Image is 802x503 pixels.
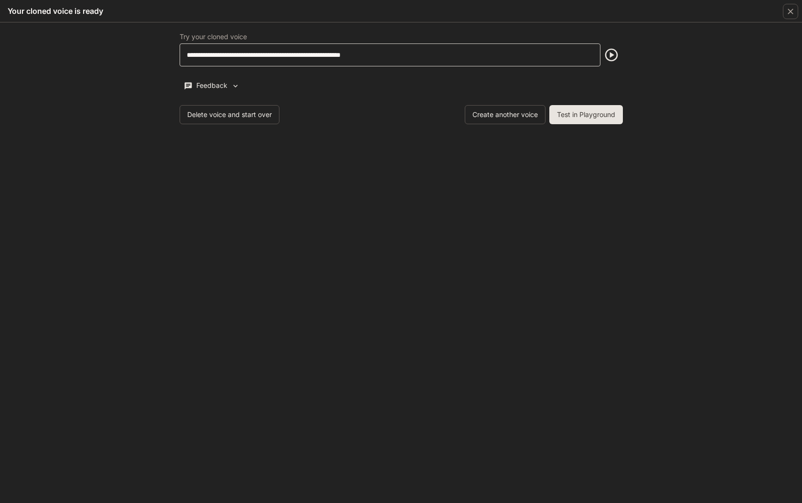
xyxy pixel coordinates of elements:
button: Feedback [180,78,245,94]
h5: Your cloned voice is ready [8,6,103,16]
button: Create another voice [465,105,545,124]
p: Try your cloned voice [180,33,247,40]
button: Test in Playground [549,105,623,124]
button: Delete voice and start over [180,105,279,124]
